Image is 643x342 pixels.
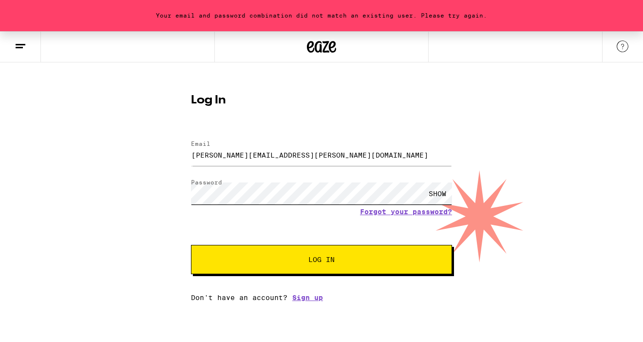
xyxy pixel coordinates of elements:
[292,294,323,302] a: Sign up
[308,256,335,263] span: Log In
[191,245,452,274] button: Log In
[6,7,70,15] span: Hi. Need any help?
[191,144,452,166] input: Email
[191,294,452,302] div: Don't have an account?
[191,95,452,106] h1: Log In
[423,182,452,204] div: SHOW
[191,179,222,185] label: Password
[360,208,452,216] a: Forgot your password?
[191,141,210,147] label: Email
